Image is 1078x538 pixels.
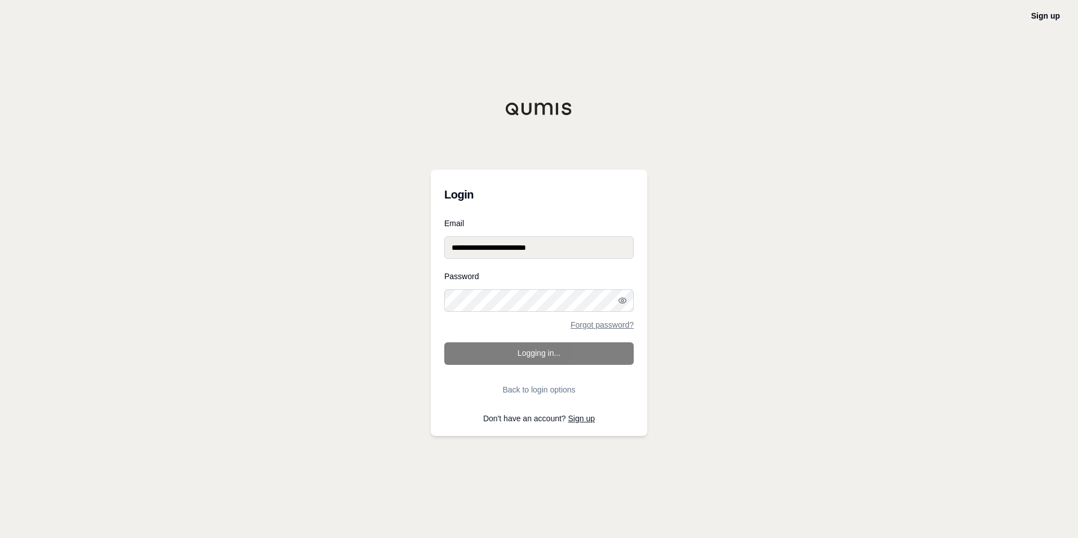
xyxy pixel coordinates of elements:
[444,272,634,280] label: Password
[444,183,634,206] h3: Login
[568,414,595,423] a: Sign up
[571,321,634,329] a: Forgot password?
[444,378,634,401] button: Back to login options
[444,219,634,227] label: Email
[444,414,634,422] p: Don't have an account?
[505,102,573,116] img: Qumis
[1031,11,1060,20] a: Sign up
